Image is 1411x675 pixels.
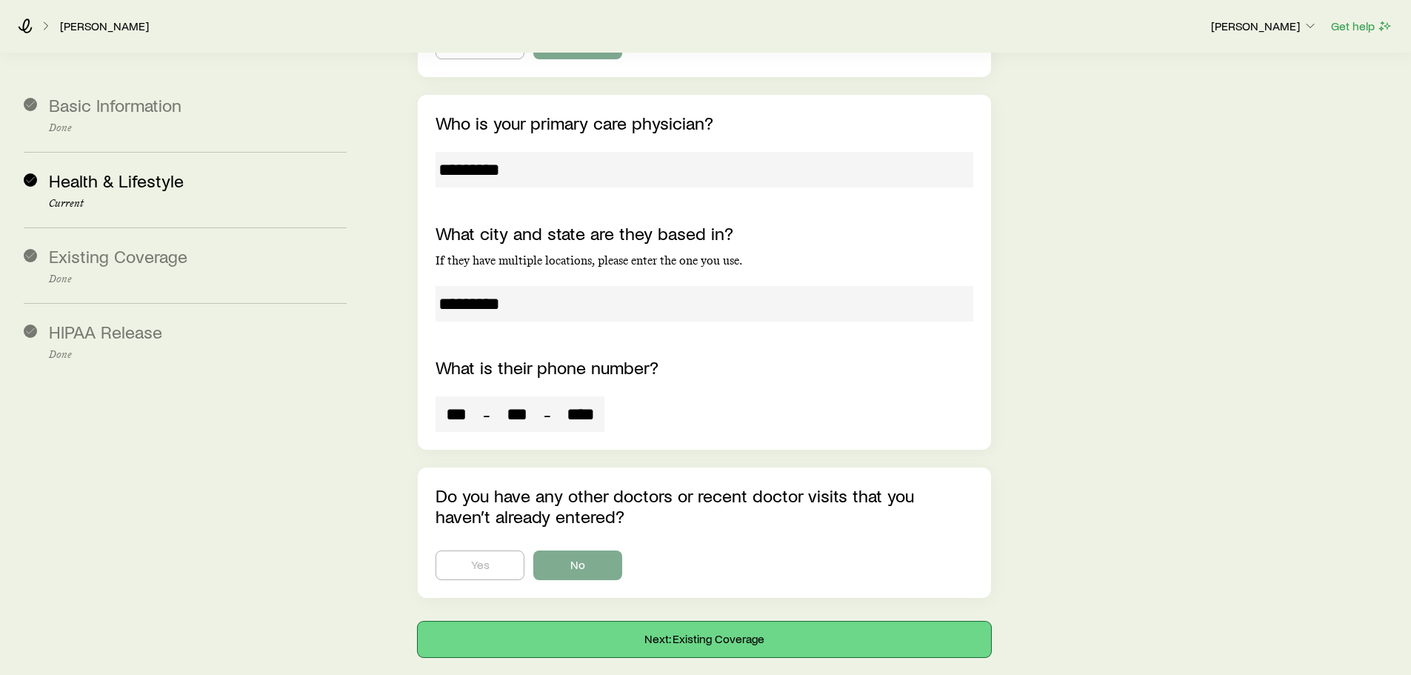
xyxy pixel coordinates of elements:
a: [PERSON_NAME] [59,19,150,33]
span: HIPAA Release [49,321,162,342]
button: Next: Existing Coverage [418,622,990,657]
p: [PERSON_NAME] [1211,19,1318,33]
button: Get help [1330,18,1393,35]
p: Done [49,349,347,361]
label: What is their phone number? [436,356,658,378]
span: - [544,404,551,425]
button: No [533,551,622,580]
span: - [483,404,490,425]
span: Health & Lifestyle [49,170,184,191]
label: Who is your primary care physician? [436,112,713,133]
span: Basic Information [49,94,181,116]
p: Current [49,198,347,210]
label: What city and state are they based in? [436,222,733,244]
p: If they have multiple locations, please enter the one you use. [436,253,973,268]
span: Existing Coverage [49,245,187,267]
button: [PERSON_NAME] [1210,18,1318,36]
p: Done [49,273,347,285]
p: Done [49,122,347,134]
button: Yes [436,551,524,580]
p: Do you have any other doctors or recent doctor visits that you haven’t already entered? [436,485,973,527]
